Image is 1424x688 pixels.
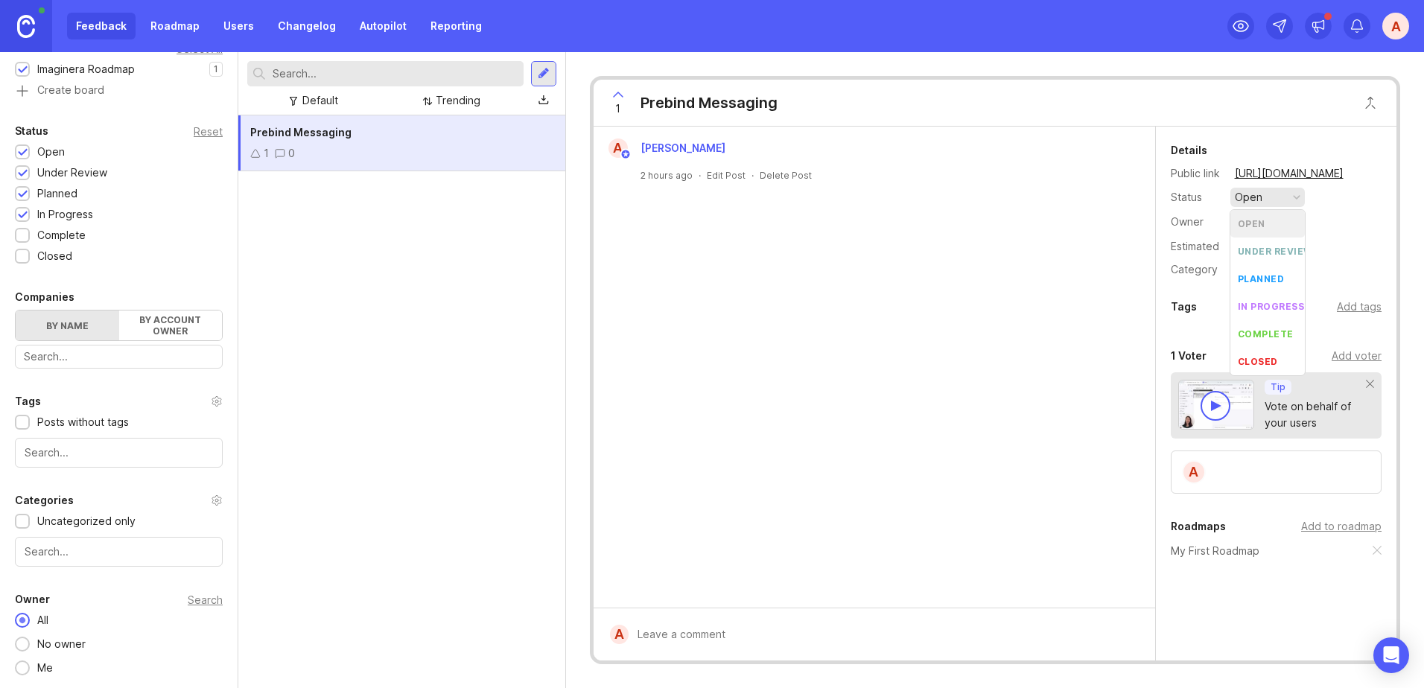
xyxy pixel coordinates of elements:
[24,348,214,365] input: Search...
[1230,164,1348,183] a: [URL][DOMAIN_NAME]
[1235,189,1262,206] div: open
[15,288,74,306] div: Companies
[1182,460,1206,484] div: A
[1171,261,1223,278] div: Category
[1238,300,1305,313] div: in progress
[238,115,565,171] a: Prebind Messaging10
[37,206,93,223] div: In Progress
[177,45,223,53] div: Select All
[15,392,41,410] div: Tags
[608,138,628,158] div: A
[1271,381,1285,393] p: Tip
[1171,141,1207,159] div: Details
[1171,165,1223,182] div: Public link
[600,138,737,158] a: A[PERSON_NAME]
[760,169,812,182] div: Delete Post
[1171,189,1223,206] div: Status
[37,185,77,202] div: Planned
[37,61,135,77] div: Imaginera Roadmap
[264,145,269,162] div: 1
[1171,543,1259,559] a: My First Roadmap
[1178,380,1255,430] img: video-thumbnail-vote-d41b83416815613422e2ca741bf692cc.jpg
[142,13,209,39] a: Roadmap
[15,590,50,608] div: Owner
[641,169,693,182] a: 2 hours ago
[194,127,223,136] div: Reset
[37,513,136,529] div: Uncategorized only
[1171,241,1219,252] div: Estimated
[1171,214,1223,230] div: Owner
[1227,237,1246,256] div: —
[30,612,56,628] div: All
[1373,637,1409,673] div: Open Intercom Messenger
[25,544,213,560] input: Search...
[1265,398,1367,431] div: Vote on behalf of your users
[620,149,631,160] img: member badge
[1355,88,1385,118] button: Close button
[1332,348,1382,364] div: Add voter
[25,445,213,461] input: Search...
[37,414,129,430] div: Posts without tags
[30,660,60,676] div: Me
[436,92,480,109] div: Trending
[422,13,491,39] a: Reporting
[351,13,416,39] a: Autopilot
[1171,298,1197,316] div: Tags
[37,144,65,160] div: Open
[615,101,620,117] span: 1
[641,92,778,113] div: Prebind Messaging
[30,636,93,652] div: No owner
[273,66,518,82] input: Search...
[1382,13,1409,39] button: A
[37,248,72,264] div: Closed
[1238,245,1313,258] div: under review
[37,165,107,181] div: Under Review
[37,227,86,243] div: Complete
[1238,355,1278,368] div: closed
[214,13,263,39] a: Users
[119,310,223,340] label: By account owner
[1238,273,1285,285] div: planned
[15,122,48,140] div: Status
[302,92,338,109] div: Default
[250,126,352,138] span: Prebind Messaging
[1301,518,1382,535] div: Add to roadmap
[751,169,754,182] div: ·
[188,596,223,604] div: Search
[610,625,629,644] div: A
[1223,260,1259,279] a: Add
[1238,217,1265,230] div: open
[1171,517,1226,535] div: Roadmaps
[699,169,701,182] div: ·
[641,141,725,154] span: [PERSON_NAME]
[269,13,345,39] a: Changelog
[17,15,35,38] img: Canny Home
[15,85,223,98] a: Create board
[288,145,295,162] div: 0
[1337,299,1382,315] div: Add tags
[16,310,119,340] label: By name
[1238,328,1294,340] div: complete
[15,491,74,509] div: Categories
[1171,347,1207,365] div: 1 Voter
[707,169,746,182] div: Edit Post
[214,63,218,75] p: 1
